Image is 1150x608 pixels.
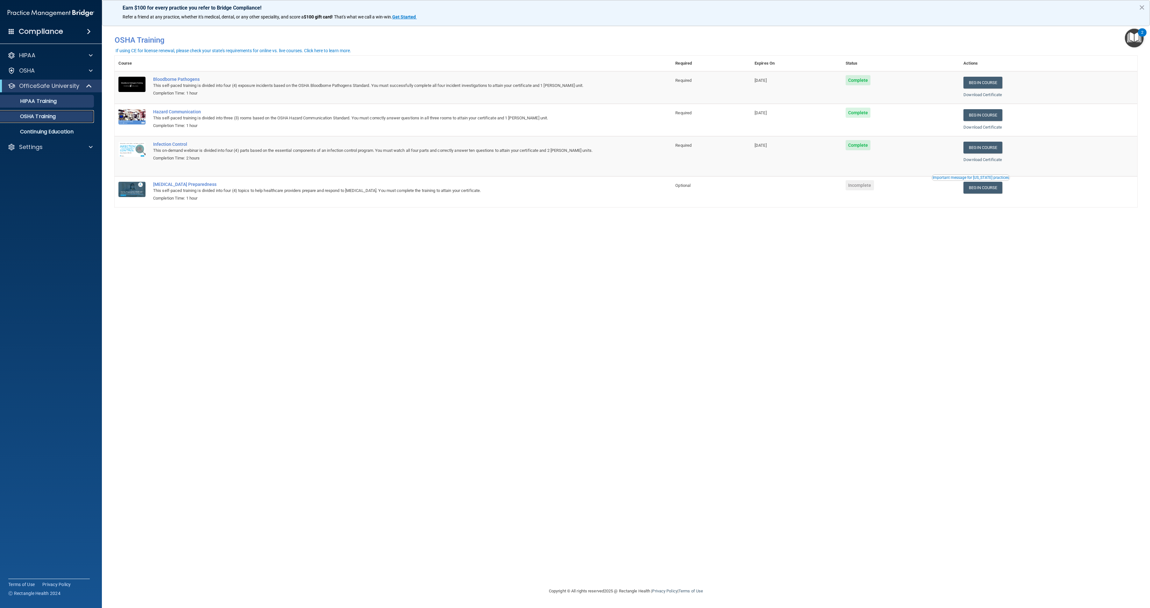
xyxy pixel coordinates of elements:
[153,82,640,89] div: This self-paced training is divided into four (4) exposure incidents based on the OSHA Bloodborne...
[8,581,35,588] a: Terms of Use
[304,14,332,19] strong: $100 gift card
[960,56,1137,71] th: Actions
[153,182,640,187] a: [MEDICAL_DATA] Preparedness
[933,176,1009,180] div: Important message for [US_STATE] practices
[8,52,93,59] a: HIPAA
[963,92,1002,97] a: Download Certificate
[116,48,351,53] div: If using CE for license renewal, please check your state's requirements for online vs. live cours...
[4,98,57,104] p: HIPAA Training
[755,110,767,115] span: [DATE]
[675,143,692,148] span: Required
[963,125,1002,130] a: Download Certificate
[123,14,304,19] span: Refer a friend at any practice, whether it's medical, dental, or any other speciality, and score a
[8,82,92,90] a: OfficeSafe University
[153,122,640,130] div: Completion Time: 1 hour
[153,142,640,147] a: Infection Control
[846,180,874,190] span: Incomplete
[42,581,71,588] a: Privacy Policy
[932,174,1010,181] button: Read this if you are a dental practitioner in the state of CA
[8,67,93,74] a: OSHA
[332,14,392,19] span: ! That's what we call a win-win.
[1141,32,1143,41] div: 2
[153,114,640,122] div: This self-paced training is divided into three (3) rooms based on the OSHA Hazard Communication S...
[115,36,1137,45] h4: OSHA Training
[153,154,640,162] div: Completion Time: 2 hours
[963,142,1002,153] a: Begin Course
[115,47,352,54] button: If using CE for license renewal, please check your state's requirements for online vs. live cours...
[392,14,416,19] strong: Get Started
[1040,563,1142,588] iframe: Drift Widget Chat Controller
[153,89,640,97] div: Completion Time: 1 hour
[123,5,1129,11] p: Earn $100 for every practice you refer to Bridge Compliance!
[8,590,60,597] span: Ⓒ Rectangle Health 2024
[963,109,1002,121] a: Begin Course
[153,147,640,154] div: This on-demand webinar is divided into four (4) parts based on the essential components of an inf...
[19,82,79,90] p: OfficeSafe University
[652,589,677,593] a: Privacy Policy
[963,182,1002,194] a: Begin Course
[19,52,35,59] p: HIPAA
[675,110,692,115] span: Required
[153,109,640,114] a: Hazard Communication
[671,56,751,71] th: Required
[4,129,91,135] p: Continuing Education
[842,56,960,71] th: Status
[8,7,94,19] img: PMB logo
[1125,29,1144,47] button: Open Resource Center, 2 new notifications
[755,143,767,148] span: [DATE]
[963,77,1002,88] a: Begin Course
[846,108,871,118] span: Complete
[153,187,640,194] div: This self-paced training is divided into four (4) topics to help healthcare providers prepare and...
[115,56,149,71] th: Course
[19,143,43,151] p: Settings
[751,56,841,71] th: Expires On
[8,143,93,151] a: Settings
[392,14,417,19] a: Get Started
[846,75,871,85] span: Complete
[963,157,1002,162] a: Download Certificate
[510,581,742,601] div: Copyright © All rights reserved 2025 @ Rectangle Health | |
[846,140,871,150] span: Complete
[153,77,640,82] a: Bloodborne Pathogens
[4,113,56,120] p: OSHA Training
[755,78,767,83] span: [DATE]
[678,589,703,593] a: Terms of Use
[1139,2,1145,12] button: Close
[675,78,692,83] span: Required
[675,183,691,188] span: Optional
[153,194,640,202] div: Completion Time: 1 hour
[19,27,63,36] h4: Compliance
[19,67,35,74] p: OSHA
